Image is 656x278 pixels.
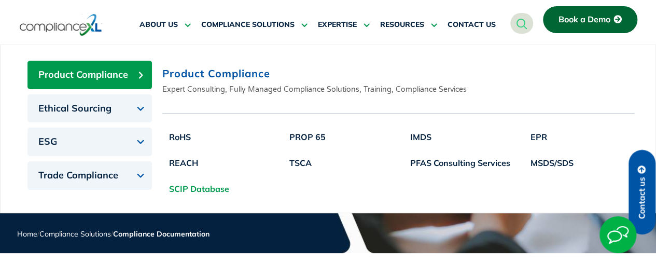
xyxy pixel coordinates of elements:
span: Product Compliance [38,69,128,81]
span: / / [17,229,210,239]
span: Trade Compliance [38,170,118,182]
a: IMDS [403,124,517,150]
a: RESOURCES [380,12,437,37]
span: CONTACT US [448,20,496,30]
span: ESG [38,136,57,148]
div: Tabs. Open items with Enter or Space, close with Escape and navigate using the Arrow keys. [27,61,639,207]
span: Ethical Sourcing [38,103,111,115]
span: Contact us [637,177,647,219]
span: Compliance Documentation [113,229,210,239]
a: TSCA [283,150,332,176]
a: Compliance Solutions [39,229,111,239]
span: RESOURCES [380,20,424,30]
a: MSDS/SDS [524,150,580,176]
img: logo-one.svg [20,13,102,37]
a: navsearch-button [510,13,533,34]
h2: Product Compliance [162,66,634,81]
p: Expert Consulting, Fully Managed Compliance Solutions, Training, Compliance Services [162,84,634,95]
a: EXPERTISE [318,12,370,37]
span: COMPLIANCE SOLUTIONS [201,20,295,30]
span: ABOUT US [139,20,178,30]
a: PROP 65 [283,124,332,150]
a: Book a Demo [543,6,637,33]
a: Contact us [629,150,655,234]
a: CONTACT US [448,12,496,37]
a: Home [17,229,37,239]
span: EXPERTISE [318,20,357,30]
a: PFAS Consulting Services [403,150,517,176]
span: Book a Demo [559,15,610,24]
img: Start Chat [599,216,636,253]
a: EPR [524,124,580,150]
a: RoHS [162,124,236,150]
a: SCIP Database [162,176,236,202]
a: ABOUT US [139,12,191,37]
a: REACH [162,150,236,176]
a: COMPLIANCE SOLUTIONS [201,12,308,37]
